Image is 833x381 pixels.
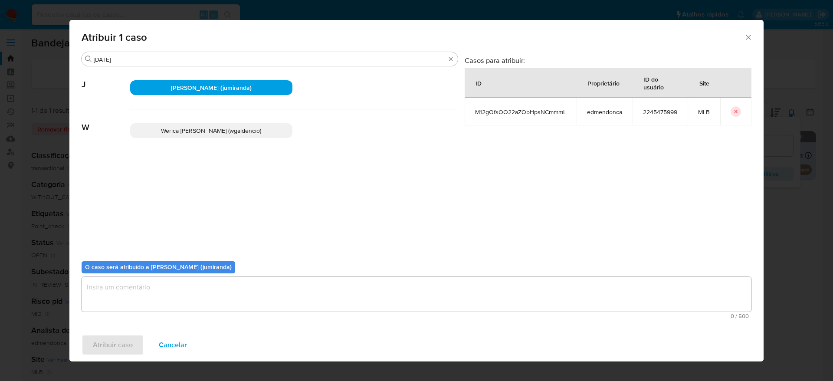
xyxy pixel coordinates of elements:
div: [PERSON_NAME] (jumiranda) [130,80,292,95]
span: MLB [698,108,710,116]
div: Proprietário [577,72,630,93]
button: Apagar busca [447,56,454,62]
button: Cancelar [148,335,198,355]
span: Cancelar [159,335,187,355]
div: Werica [PERSON_NAME] (wgaldencio) [130,123,292,138]
button: Fechar a janela [744,33,752,41]
span: 2245475999 [643,108,677,116]
span: edmendonca [587,108,622,116]
span: W [82,109,130,133]
button: Procurar [85,56,92,62]
span: J [82,66,130,90]
div: assign-modal [69,20,764,361]
span: [PERSON_NAME] (jumiranda) [171,83,252,92]
div: Site [689,72,720,93]
div: ID [465,72,492,93]
span: Atribuir 1 caso [82,32,744,43]
span: Werica [PERSON_NAME] (wgaldencio) [161,126,261,135]
h3: Casos para atribuir: [465,56,751,65]
button: icon-button [731,106,741,117]
span: M12gOfsOO22aZObHpsNCmmmL [475,108,566,116]
div: ID do usuário [633,69,687,97]
span: Máximo de 500 caracteres [84,313,749,319]
b: O caso será atribuído a [PERSON_NAME] (jumiranda) [85,263,232,271]
input: Analista de pesquisa [94,56,446,63]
